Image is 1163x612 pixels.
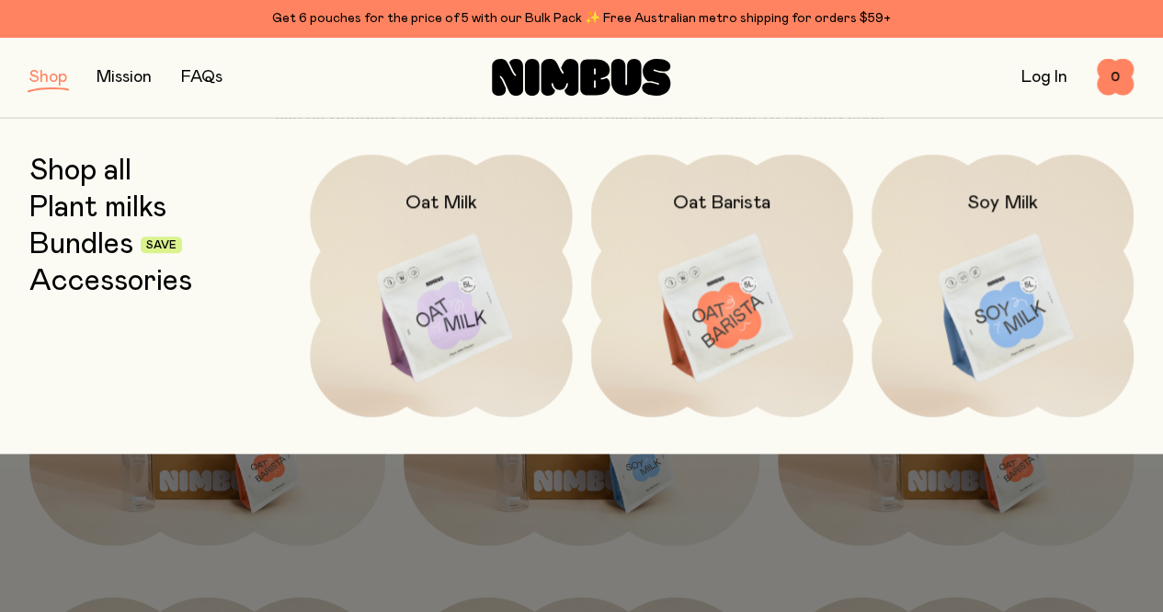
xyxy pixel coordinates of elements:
h2: Soy Milk [967,191,1038,214]
a: Accessories [29,265,192,298]
button: 0 [1097,59,1134,96]
div: Get 6 pouches for the price of 5 with our Bulk Pack ✨ Free Australian metro shipping for orders $59+ [29,7,1134,29]
a: Mission [97,69,152,86]
a: FAQs [181,69,222,86]
a: Oat Milk [310,155,572,417]
h2: Oat Barista [673,191,770,214]
span: Save [146,240,177,251]
a: Oat Barista [591,155,853,417]
a: Log In [1021,69,1067,86]
a: Shop all [29,155,131,188]
h2: Oat Milk [405,191,477,214]
a: Plant milks [29,191,166,225]
a: Soy Milk [872,155,1134,417]
a: Bundles [29,228,133,261]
